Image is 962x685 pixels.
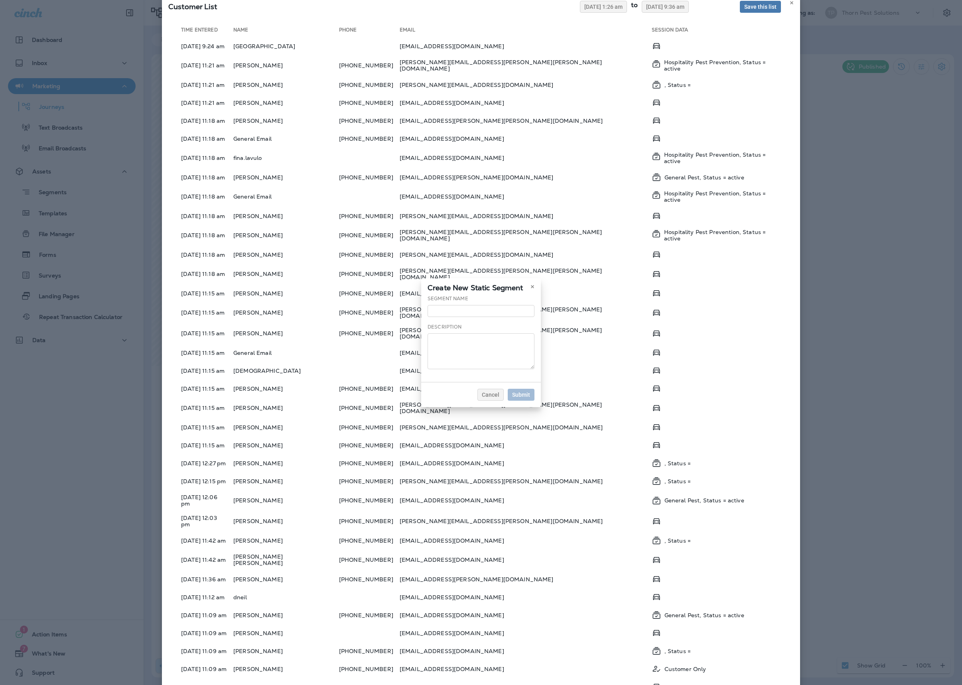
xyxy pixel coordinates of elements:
button: Submit [508,389,534,401]
div: Create New Static Segment [421,278,541,295]
label: Segment Name [428,295,468,302]
span: Submit [512,392,530,398]
button: Cancel [477,389,504,401]
label: Description [428,324,462,330]
span: Cancel [482,392,499,398]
